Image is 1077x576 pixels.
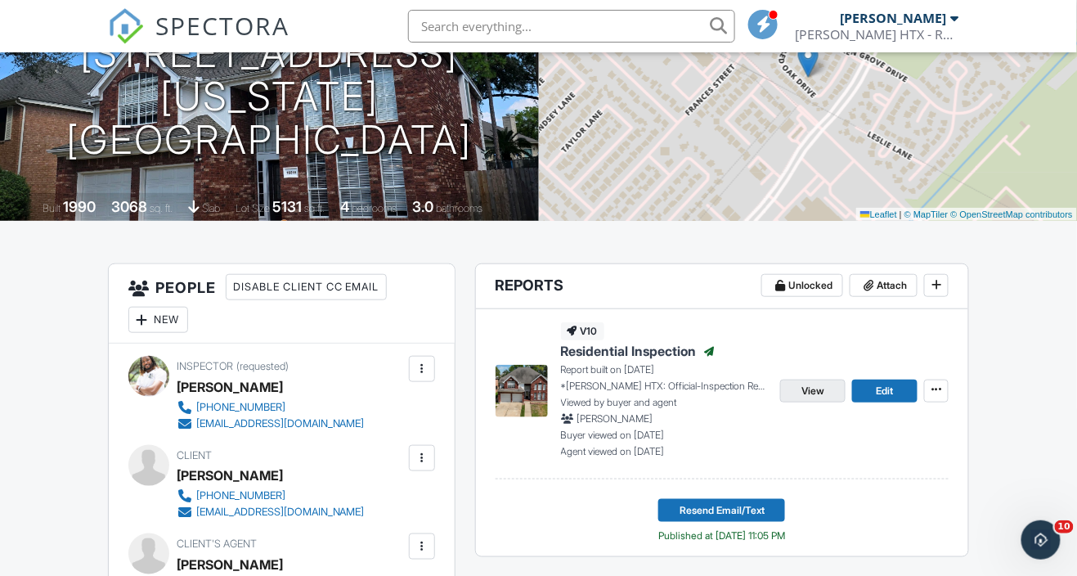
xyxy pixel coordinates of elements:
span: Inspector [177,360,233,372]
a: [EMAIL_ADDRESS][DOMAIN_NAME] [177,504,365,520]
span: Client [177,449,212,461]
span: bedrooms [352,202,397,214]
div: 1990 [63,198,96,215]
div: [PHONE_NUMBER] [196,489,285,502]
div: 3068 [111,198,147,215]
div: BOOKER HTX - Real Estate Inspections [795,26,958,43]
img: The Best Home Inspection Software - Spectora [108,8,144,44]
div: 5131 [272,198,302,215]
span: Built [43,202,61,214]
span: | [900,209,902,219]
iframe: Intercom live chat [1021,520,1061,560]
div: 4 [340,198,349,215]
img: Marker [798,44,819,78]
a: [EMAIL_ADDRESS][DOMAIN_NAME] [177,416,365,432]
div: [EMAIL_ADDRESS][DOMAIN_NAME] [196,417,365,430]
div: [PERSON_NAME] [177,375,283,399]
span: sq. ft. [150,202,173,214]
a: SPECTORA [108,22,289,56]
div: 3.0 [412,198,433,215]
a: [PHONE_NUMBER] [177,399,365,416]
span: 10 [1055,520,1074,533]
span: (requested) [236,360,289,372]
a: [PHONE_NUMBER] [177,488,365,504]
div: [PERSON_NAME] [177,463,283,488]
span: SPECTORA [155,8,289,43]
div: [PHONE_NUMBER] [196,401,285,414]
div: Disable Client CC Email [226,274,387,300]
div: [EMAIL_ADDRESS][DOMAIN_NAME] [196,506,365,519]
a: Leaflet [860,209,897,219]
a: © MapTiler [904,209,949,219]
a: © OpenStreetMap contributors [951,209,1073,219]
div: New [128,307,188,333]
input: Search everything... [408,10,735,43]
span: sq.ft. [304,202,325,214]
span: Lot Size [236,202,270,214]
div: [PERSON_NAME] [840,10,946,26]
h3: People [109,264,455,344]
span: slab [202,202,220,214]
h1: [STREET_ADDRESS] [US_STATE][GEOGRAPHIC_DATA] [26,32,513,161]
span: bathrooms [436,202,482,214]
span: Client's Agent [177,538,257,550]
